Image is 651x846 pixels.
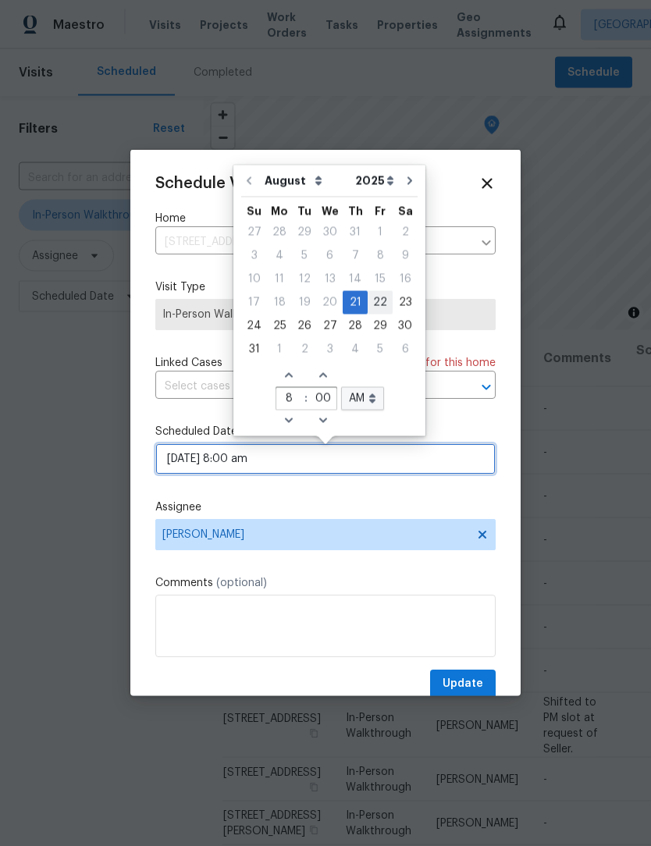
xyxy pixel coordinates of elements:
[343,245,368,267] div: 7
[247,206,261,217] abbr: Sunday
[267,338,292,361] div: Mon Sep 01 2025
[237,165,261,197] button: Go to previous month
[322,206,339,217] abbr: Wednesday
[351,169,398,193] select: Year
[302,387,311,409] span: :
[155,499,496,515] label: Assignee
[311,411,336,432] span: Decrease minutes
[368,315,393,338] div: Fri Aug 29 2025
[292,244,317,268] div: Tue Aug 05 2025
[393,268,418,291] div: Sat Aug 16 2025
[393,315,418,337] div: 30
[311,365,336,387] span: Increase minutes
[155,279,496,295] label: Visit Type
[343,338,368,361] div: Thu Sep 04 2025
[155,443,496,475] input: M/D/YYYY
[311,389,336,411] input: minutes
[155,375,452,399] input: Select cases
[267,222,292,243] div: 28
[430,670,496,698] button: Update
[317,315,343,338] div: Wed Aug 27 2025
[297,206,311,217] abbr: Tuesday
[398,206,413,217] abbr: Saturday
[343,268,368,290] div: 14
[276,389,302,411] input: hours (12hr clock)
[241,339,267,361] div: 31
[241,268,267,291] div: Sun Aug 10 2025
[271,206,288,217] abbr: Monday
[443,674,483,694] span: Update
[155,230,472,254] input: Enter in an address
[155,355,222,371] span: Linked Cases
[475,376,497,398] button: Open
[317,244,343,268] div: Wed Aug 06 2025
[241,244,267,268] div: Sun Aug 03 2025
[155,211,496,226] label: Home
[393,292,418,314] div: 23
[241,222,267,243] div: 27
[393,291,418,315] div: Sat Aug 23 2025
[241,291,267,315] div: Sun Aug 17 2025
[393,268,418,290] div: 16
[343,244,368,268] div: Thu Aug 07 2025
[343,291,368,315] div: Thu Aug 21 2025
[241,338,267,361] div: Sun Aug 31 2025
[241,268,267,290] div: 10
[317,268,343,291] div: Wed Aug 13 2025
[267,268,292,290] div: 11
[276,365,302,387] span: Increase hours (12hr clock)
[317,222,343,243] div: 30
[343,339,368,361] div: 4
[478,175,496,192] span: Close
[276,411,302,432] span: Decrease hours (12hr clock)
[292,292,317,314] div: 19
[261,169,351,193] select: Month
[292,315,317,337] div: 26
[368,268,393,290] div: 15
[162,307,489,322] span: In-Person Walkthrough
[317,291,343,315] div: Wed Aug 20 2025
[155,575,496,591] label: Comments
[368,222,393,243] div: 1
[267,244,292,268] div: Mon Aug 04 2025
[343,221,368,244] div: Thu Jul 31 2025
[267,245,292,267] div: 4
[267,292,292,314] div: 18
[267,291,292,315] div: Mon Aug 18 2025
[292,245,317,267] div: 5
[292,338,317,361] div: Tue Sep 02 2025
[267,315,292,338] div: Mon Aug 25 2025
[292,268,317,290] div: 12
[317,245,343,267] div: 6
[241,245,267,267] div: 3
[292,339,317,361] div: 2
[348,206,363,217] abbr: Thursday
[375,206,386,217] abbr: Friday
[317,221,343,244] div: Wed Jul 30 2025
[368,268,393,291] div: Fri Aug 15 2025
[317,338,343,361] div: Wed Sep 03 2025
[368,292,393,314] div: 22
[241,315,267,337] div: 24
[368,315,393,337] div: 29
[241,292,267,314] div: 17
[368,245,393,267] div: 8
[343,222,368,243] div: 31
[292,221,317,244] div: Tue Jul 29 2025
[267,339,292,361] div: 1
[368,291,393,315] div: Fri Aug 22 2025
[155,176,262,191] span: Schedule Visit
[267,221,292,244] div: Mon Jul 28 2025
[393,315,418,338] div: Sat Aug 30 2025
[317,292,343,314] div: 20
[343,315,368,338] div: Thu Aug 28 2025
[393,338,418,361] div: Sat Sep 06 2025
[317,315,343,337] div: 27
[343,292,368,314] div: 21
[317,268,343,290] div: 13
[393,339,418,361] div: 6
[393,244,418,268] div: Sat Aug 09 2025
[368,244,393,268] div: Fri Aug 08 2025
[393,221,418,244] div: Sat Aug 02 2025
[216,578,267,588] span: (optional)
